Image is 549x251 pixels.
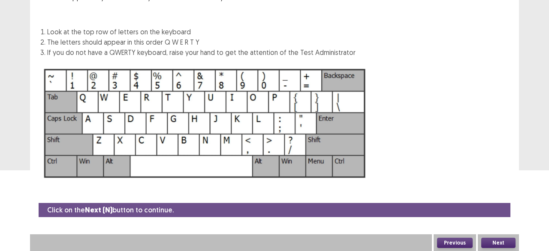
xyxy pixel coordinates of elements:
button: Previous [437,238,473,248]
li: If you do not have a QWERTY keyboard, raise your hand to get the attention of the Test Administrator [47,47,356,57]
img: Keyboard Image [40,64,370,182]
button: Next [481,238,516,248]
strong: Next (N) [85,206,112,215]
li: The letters should appear in this order Q W E R T Y [47,37,356,47]
p: Click on the button to continue. [47,205,174,215]
li: Look at the top row of letters on the keyboard [47,27,356,37]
